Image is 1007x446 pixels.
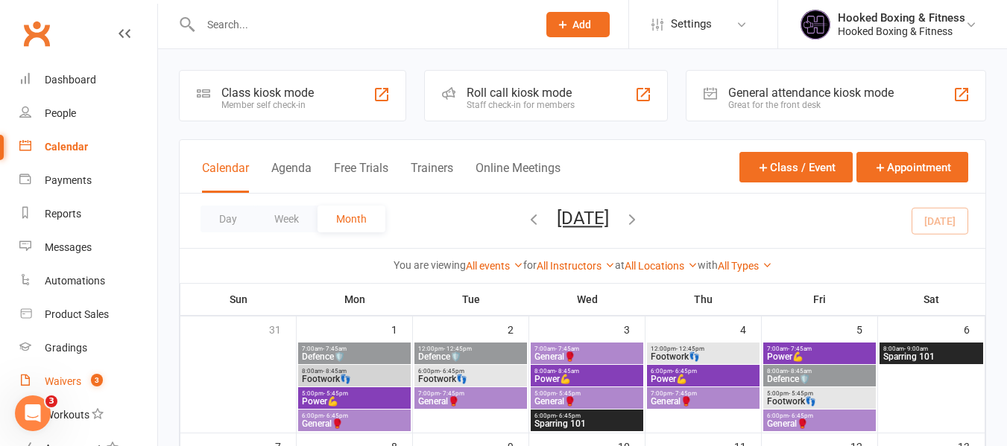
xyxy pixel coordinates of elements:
[440,390,464,397] span: - 7:45pm
[45,74,96,86] div: Dashboard
[318,206,385,232] button: Month
[323,390,348,397] span: - 5:45pm
[555,345,579,352] span: - 7:45am
[650,390,757,397] span: 7:00pm
[883,345,980,352] span: 8:00am
[45,395,57,407] span: 3
[534,419,640,428] span: Sparring 101
[301,368,408,375] span: 8:00am
[19,130,157,164] a: Calendar
[740,316,761,341] div: 4
[556,390,581,397] span: - 5:45pm
[271,161,312,193] button: Agenda
[19,398,157,432] a: Workouts
[676,345,704,352] span: - 12:45pm
[650,345,757,352] span: 12:00pm
[301,352,408,361] span: Defence🛡️
[650,368,757,375] span: 6:00pm
[788,345,812,352] span: - 7:45am
[615,259,625,271] strong: at
[19,331,157,365] a: Gradings
[766,345,873,352] span: 7:00am
[443,345,472,352] span: - 12:45pm
[534,345,640,352] span: 7:00am
[256,206,318,232] button: Week
[417,397,524,406] span: General🥊
[19,164,157,197] a: Payments
[19,63,157,97] a: Dashboard
[19,298,157,331] a: Product Sales
[650,352,757,361] span: Footwork👣
[556,412,581,419] span: - 6:45pm
[537,260,615,272] a: All Instructors
[789,390,813,397] span: - 5:45pm
[624,316,645,341] div: 3
[766,390,873,397] span: 5:00pm
[45,208,81,220] div: Reports
[301,375,408,383] span: Footwork👣
[672,368,697,375] span: - 6:45pm
[394,259,466,271] strong: You are viewing
[650,375,757,383] span: Power💪
[45,409,89,421] div: Workouts
[19,97,157,130] a: People
[789,412,813,419] span: - 6:45pm
[19,264,157,298] a: Automations
[18,15,55,52] a: Clubworx
[728,86,894,100] div: General attendance kiosk mode
[45,342,87,354] div: Gradings
[391,316,412,341] div: 1
[417,368,524,375] span: 6:00pm
[301,397,408,406] span: Power💪
[650,397,757,406] span: General🥊
[269,316,296,341] div: 31
[534,368,640,375] span: 8:00am
[534,412,640,419] span: 6:00pm
[180,284,297,315] th: Sun
[728,100,894,110] div: Great for the front desk
[417,352,524,361] span: Defence🛡️
[413,284,529,315] th: Tue
[467,86,575,100] div: Roll call kiosk mode
[323,345,347,352] span: - 7:45am
[45,375,81,387] div: Waivers
[91,374,103,386] span: 3
[766,352,873,361] span: Power💪
[467,100,575,110] div: Staff check-in for members
[417,390,524,397] span: 7:00pm
[301,419,408,428] span: General🥊
[801,10,830,39] img: thumb_image1731986243.png
[45,174,92,186] div: Payments
[45,308,109,320] div: Product Sales
[856,316,877,341] div: 5
[440,368,464,375] span: - 6:45pm
[672,390,697,397] span: - 7:45pm
[534,390,640,397] span: 5:00pm
[19,197,157,231] a: Reports
[625,260,698,272] a: All Locations
[323,368,347,375] span: - 8:45am
[766,375,873,383] span: Defence🛡️
[883,352,980,361] span: Sparring 101
[417,375,524,383] span: Footwork👣
[201,206,256,232] button: Day
[529,284,645,315] th: Wed
[15,395,51,431] iframe: Intercom live chat
[766,397,873,406] span: Footwork👣
[196,14,527,35] input: Search...
[838,11,965,25] div: Hooked Boxing & Fitness
[838,25,965,38] div: Hooked Boxing & Fitness
[762,284,878,315] th: Fri
[645,284,762,315] th: Thu
[301,345,408,352] span: 7:00am
[334,161,388,193] button: Free Trials
[221,86,314,100] div: Class kiosk mode
[534,352,640,361] span: General🥊
[508,316,528,341] div: 2
[718,260,772,272] a: All Types
[534,397,640,406] span: General🥊
[904,345,928,352] span: - 9:00am
[19,231,157,264] a: Messages
[766,368,873,375] span: 8:00am
[557,208,609,229] button: [DATE]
